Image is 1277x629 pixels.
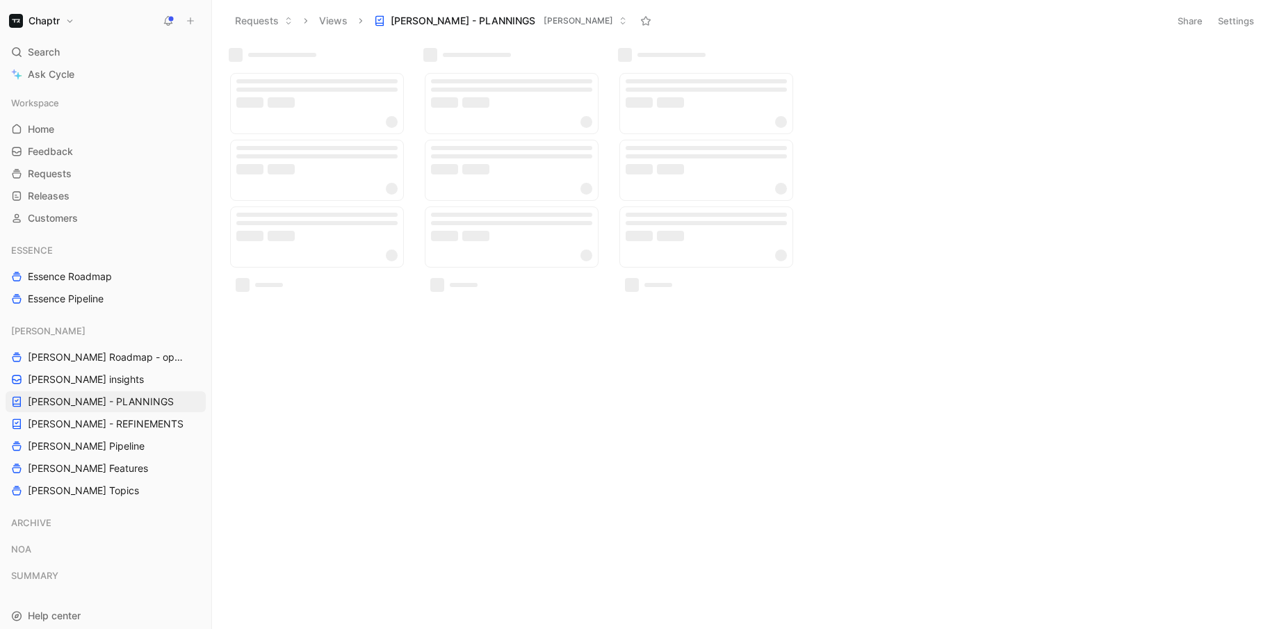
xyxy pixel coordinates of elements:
[6,512,206,537] div: ARCHIVE
[29,15,60,27] h1: Chaptr
[6,565,206,586] div: SUMMARY
[28,145,73,158] span: Feedback
[28,211,78,225] span: Customers
[28,44,60,60] span: Search
[28,122,54,136] span: Home
[28,350,188,364] span: [PERSON_NAME] Roadmap - open items
[28,167,72,181] span: Requests
[6,512,206,533] div: ARCHIVE
[6,266,206,287] a: Essence Roadmap
[229,10,299,31] button: Requests
[6,320,206,341] div: [PERSON_NAME]
[28,484,139,498] span: [PERSON_NAME] Topics
[6,42,206,63] div: Search
[1212,11,1260,31] button: Settings
[28,395,174,409] span: [PERSON_NAME] - PLANNINGS
[28,417,184,431] span: [PERSON_NAME] - REFINEMENTS
[6,539,206,564] div: NOA
[6,605,206,626] div: Help center
[6,92,206,113] div: Workspace
[6,414,206,434] a: [PERSON_NAME] - REFINEMENTS
[6,436,206,457] a: [PERSON_NAME] Pipeline
[11,516,51,530] span: ARCHIVE
[28,189,70,203] span: Releases
[6,186,206,206] a: Releases
[28,270,112,284] span: Essence Roadmap
[6,240,206,261] div: ESSENCE
[11,542,31,556] span: NOA
[6,458,206,479] a: [PERSON_NAME] Features
[28,461,148,475] span: [PERSON_NAME] Features
[9,14,23,28] img: Chaptr
[6,369,206,390] a: [PERSON_NAME] insights
[368,10,633,31] button: [PERSON_NAME] - PLANNINGS[PERSON_NAME]
[6,539,206,559] div: NOA
[6,119,206,140] a: Home
[6,347,206,368] a: [PERSON_NAME] Roadmap - open items
[6,288,206,309] a: Essence Pipeline
[6,320,206,501] div: [PERSON_NAME][PERSON_NAME] Roadmap - open items[PERSON_NAME] insights[PERSON_NAME] - PLANNINGS[PE...
[6,141,206,162] a: Feedback
[6,11,78,31] button: ChaptrChaptr
[6,208,206,229] a: Customers
[11,569,58,582] span: SUMMARY
[11,324,86,338] span: [PERSON_NAME]
[6,64,206,85] a: Ask Cycle
[313,10,354,31] button: Views
[6,163,206,184] a: Requests
[6,240,206,309] div: ESSENCEEssence RoadmapEssence Pipeline
[6,565,206,590] div: SUMMARY
[28,610,81,621] span: Help center
[391,14,535,28] span: [PERSON_NAME] - PLANNINGS
[544,14,613,28] span: [PERSON_NAME]
[11,96,59,110] span: Workspace
[28,292,104,306] span: Essence Pipeline
[1171,11,1209,31] button: Share
[11,243,53,257] span: ESSENCE
[28,66,74,83] span: Ask Cycle
[28,439,145,453] span: [PERSON_NAME] Pipeline
[6,480,206,501] a: [PERSON_NAME] Topics
[6,391,206,412] a: [PERSON_NAME] - PLANNINGS
[28,373,144,386] span: [PERSON_NAME] insights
